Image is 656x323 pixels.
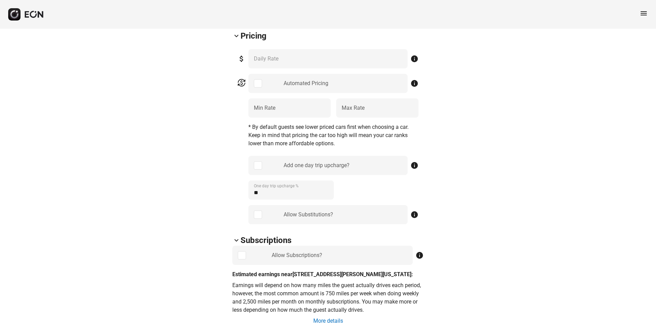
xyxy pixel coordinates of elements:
[254,104,275,112] label: Min Rate
[410,79,419,88] span: info
[640,9,648,17] span: menu
[284,161,350,170] div: Add one day trip upcharge?
[284,79,328,88] div: Automated Pricing
[410,55,419,63] span: info
[342,104,365,112] label: Max Rate
[248,123,419,148] p: * By default guests see lower priced cars first when choosing a car. Keep in mind that pricing th...
[415,251,424,259] span: info
[272,251,322,259] div: Allow Subscriptions?
[232,32,241,40] span: keyboard_arrow_down
[237,79,246,87] span: currency_exchange
[232,270,424,279] p: Estimated earnings near [STREET_ADDRESS][PERSON_NAME][US_STATE]:
[232,281,424,314] p: Earnings will depend on how many miles the guest actually drives each period, however, the most c...
[232,236,241,244] span: keyboard_arrow_down
[241,30,266,41] h2: Pricing
[241,235,291,246] h2: Subscriptions
[237,55,246,63] span: attach_money
[410,161,419,170] span: info
[410,211,419,219] span: info
[284,211,333,219] div: Allow Substitutions?
[254,183,299,189] label: One day trip upcharge %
